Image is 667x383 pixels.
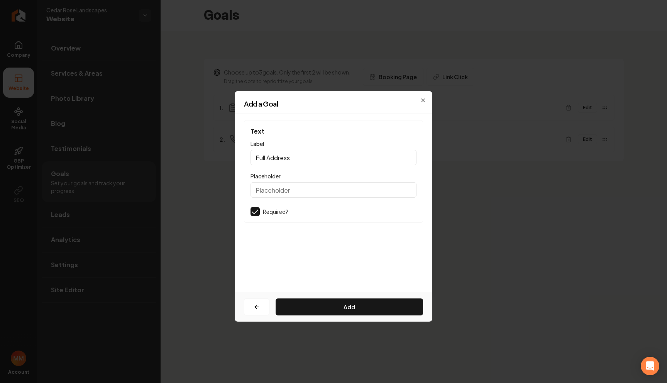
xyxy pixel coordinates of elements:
button: Add [276,298,423,315]
h2: Add a Goal [244,100,423,107]
input: Placeholder [251,182,416,198]
span: Text [251,127,416,136]
label: Label [251,140,264,147]
label: Required? [263,208,288,215]
label: Placeholder [251,173,281,180]
input: Name [251,150,416,165]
